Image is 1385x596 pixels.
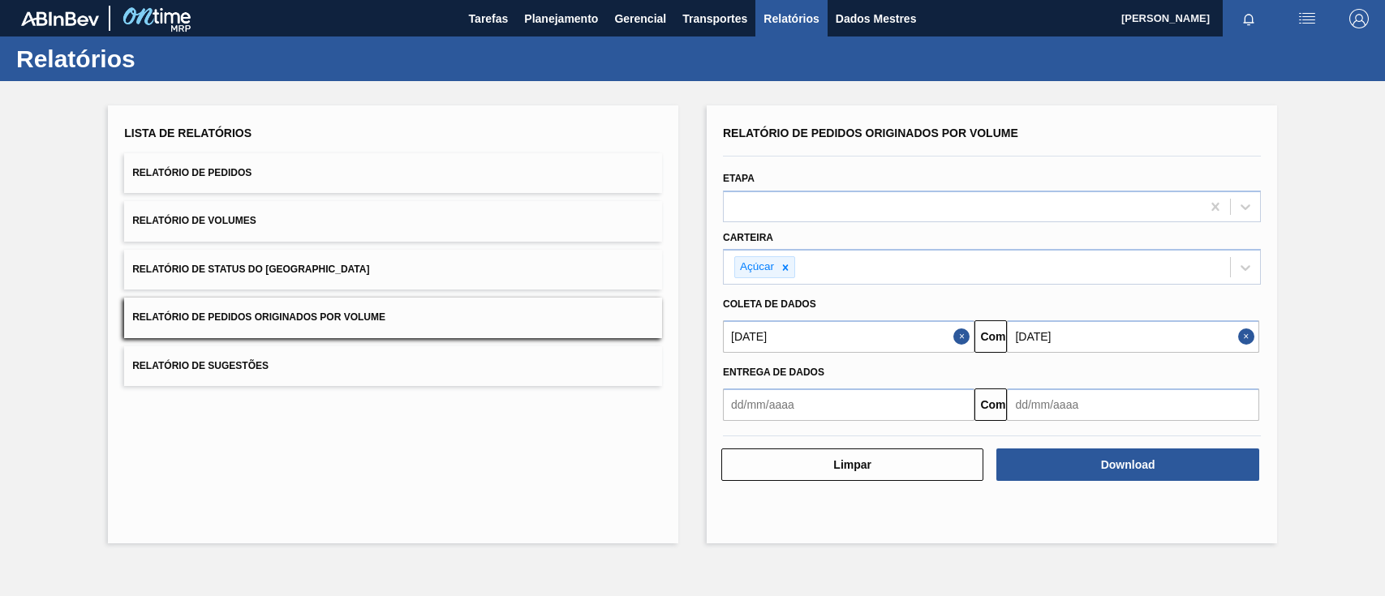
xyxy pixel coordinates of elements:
button: Relatório de Volumes [124,201,662,241]
font: Limpar [833,458,871,471]
font: Download [1101,458,1155,471]
input: dd/mm/aaaa [723,388,974,421]
font: Dados Mestres [836,12,917,25]
font: Gerencial [614,12,666,25]
font: Relatório de Sugestões [132,360,269,371]
font: Carteira [723,232,773,243]
font: Relatórios [16,45,135,72]
button: Relatório de Sugestões [124,346,662,386]
font: Etapa [723,173,755,184]
button: Limpar [721,448,983,481]
font: Lista de Relatórios [124,126,252,139]
img: ações do usuário [1297,9,1317,28]
font: Relatório de Status do [GEOGRAPHIC_DATA] [132,264,369,275]
font: Relatório de Pedidos Originados por Volume [132,312,385,324]
font: Tarefas [469,12,509,25]
font: Relatórios [763,12,819,25]
font: Entrega de dados [723,367,824,378]
button: Relatório de Status do [GEOGRAPHIC_DATA] [124,250,662,289]
button: Close [1238,320,1259,353]
button: Download [996,448,1258,481]
font: Coleta de dados [723,298,816,310]
input: dd/mm/aaaa [1007,388,1258,421]
input: dd/mm/aaaa [1007,320,1258,353]
font: Planejamento [524,12,598,25]
font: Relatório de Volumes [132,216,256,227]
button: Relatório de Pedidos [124,153,662,193]
button: Relatório de Pedidos Originados por Volume [124,298,662,337]
font: Relatório de Pedidos Originados por Volume [723,126,1018,139]
button: Comeu [974,320,1007,353]
font: [PERSON_NAME] [1121,12,1210,24]
input: dd/mm/aaaa [723,320,974,353]
img: TNhmsLtSVTkK8tSr43FrP2fwEKptu5GPRR3wAAAABJRU5ErkJggg== [21,11,99,26]
button: Fechar [953,320,974,353]
img: Sair [1349,9,1369,28]
font: Transportes [682,12,747,25]
button: Notificações [1223,7,1275,30]
button: Comeu [974,388,1007,421]
font: Relatório de Pedidos [132,167,252,178]
font: Açúcar [740,260,774,272]
font: Comeu [980,398,1018,411]
font: Comeu [980,330,1018,343]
